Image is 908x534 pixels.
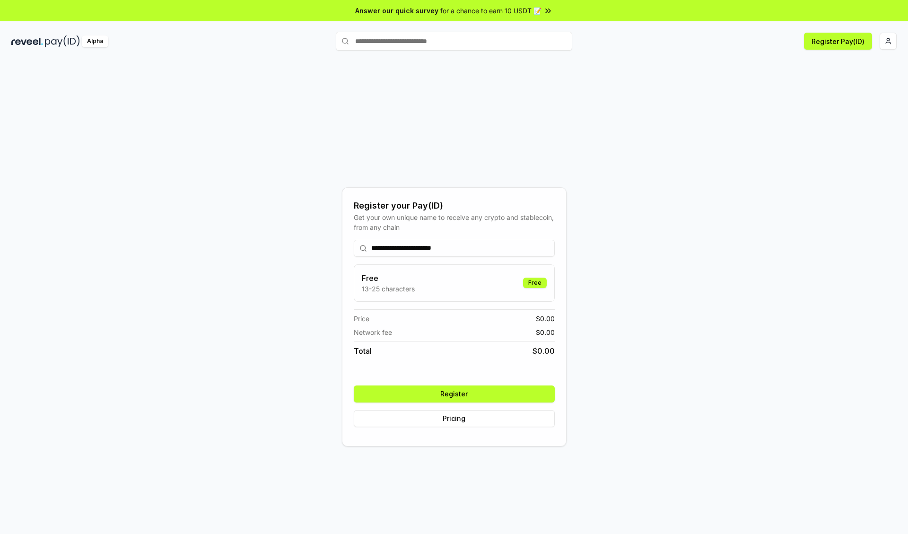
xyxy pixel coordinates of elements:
[533,345,555,357] span: $ 0.00
[354,327,392,337] span: Network fee
[440,6,541,16] span: for a chance to earn 10 USDT 📝
[354,314,369,324] span: Price
[362,272,415,284] h3: Free
[523,278,547,288] div: Free
[536,327,555,337] span: $ 0.00
[354,212,555,232] div: Get your own unique name to receive any crypto and stablecoin, from any chain
[354,345,372,357] span: Total
[355,6,438,16] span: Answer our quick survey
[82,35,108,47] div: Alpha
[362,284,415,294] p: 13-25 characters
[354,410,555,427] button: Pricing
[804,33,872,50] button: Register Pay(ID)
[11,35,43,47] img: reveel_dark
[536,314,555,324] span: $ 0.00
[45,35,80,47] img: pay_id
[354,385,555,403] button: Register
[354,199,555,212] div: Register your Pay(ID)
